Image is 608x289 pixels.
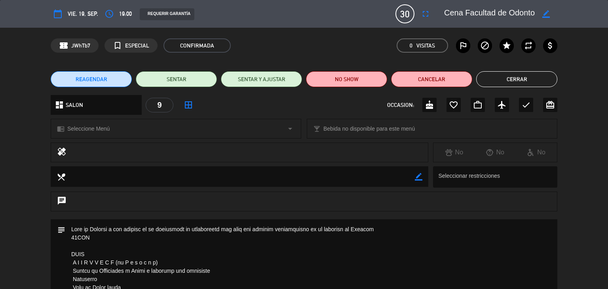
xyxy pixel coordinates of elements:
[524,41,533,50] i: repeat
[410,41,412,50] span: 0
[421,9,430,19] i: fullscreen
[57,172,65,181] i: local_dining
[542,10,550,18] i: border_color
[55,100,64,110] i: dashboard
[51,7,65,21] button: calendar_today
[119,9,132,19] span: 19:00
[516,147,557,158] div: No
[140,8,194,20] div: REQUERIR GARANTÍA
[57,196,66,207] i: chat
[458,41,468,50] i: outlined_flag
[425,100,434,110] i: cake
[395,4,414,23] span: 30
[113,41,122,50] i: turned_in_not
[51,71,132,87] button: REAGENDAR
[57,125,65,133] i: chrome_reader_mode
[163,38,231,53] span: CONFIRMADA
[449,100,458,110] i: favorite_border
[476,71,557,87] button: Cerrar
[57,147,66,158] i: healing
[415,173,422,181] i: border_color
[66,101,83,110] span: SALON
[102,7,116,21] button: access_time
[285,124,295,133] i: arrow_drop_down
[433,147,475,158] div: No
[387,101,414,110] span: OCCASION:
[473,100,483,110] i: work_outline
[306,71,387,87] button: NO SHOW
[323,124,415,133] span: Bebida no disponible para este menú
[545,100,555,110] i: card_giftcard
[68,9,98,19] span: vie. 19, sep.
[502,41,511,50] i: star
[57,225,65,234] i: subject
[146,98,173,112] div: 9
[125,41,149,50] span: ESPECIAL
[136,71,217,87] button: SENTAR
[59,41,68,50] span: confirmation_number
[418,7,433,21] button: fullscreen
[104,9,114,19] i: access_time
[480,41,490,50] i: block
[76,75,107,84] span: REAGENDAR
[221,71,302,87] button: SENTAR Y AJUSTAR
[184,100,193,110] i: border_all
[53,9,63,19] i: calendar_today
[67,124,110,133] span: Seleccione Menú
[313,125,321,133] i: local_bar
[497,100,507,110] i: airplanemode_active
[475,147,516,158] div: No
[71,41,90,50] span: JWhTb7
[391,71,472,87] button: Cancelar
[545,41,555,50] i: attach_money
[521,100,531,110] i: check
[416,41,435,50] em: Visitas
